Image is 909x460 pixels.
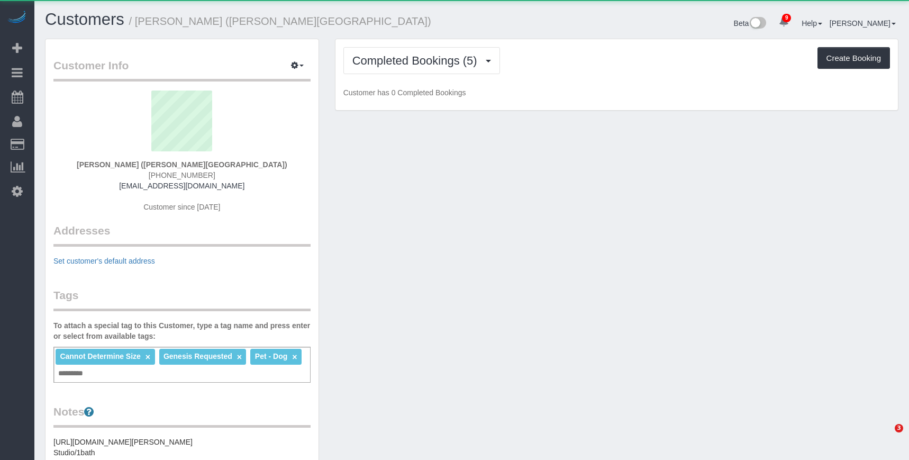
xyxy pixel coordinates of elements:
a: [PERSON_NAME] [830,19,896,28]
span: Customer since [DATE] [143,203,220,211]
img: Automaid Logo [6,11,28,25]
legend: Customer Info [53,58,311,82]
label: To attach a special tag to this Customer, type a tag name and press enter or select from availabl... [53,320,311,341]
iframe: Intercom live chat [873,424,898,449]
a: 9 [774,11,794,34]
button: Create Booking [817,47,890,69]
span: [PHONE_NUMBER] [149,171,215,179]
legend: Notes [53,404,311,428]
a: × [237,353,242,362]
a: Set customer's default address [53,257,155,265]
span: 3 [895,424,903,432]
a: Customers [45,10,124,29]
span: Genesis Requested [163,352,232,360]
a: Beta [734,19,767,28]
span: Completed Bookings (5) [352,54,483,67]
a: × [146,353,150,362]
a: Help [802,19,822,28]
small: / [PERSON_NAME] ([PERSON_NAME][GEOGRAPHIC_DATA]) [129,15,431,27]
img: New interface [749,17,766,31]
button: Completed Bookings (5) [343,47,500,74]
legend: Tags [53,287,311,311]
a: [EMAIL_ADDRESS][DOMAIN_NAME] [119,182,244,190]
a: × [292,353,297,362]
span: 9 [782,14,791,22]
span: Pet - Dog [255,352,287,360]
pre: [URL][DOMAIN_NAME][PERSON_NAME] Studio/1bath [53,437,311,458]
p: Customer has 0 Completed Bookings [343,87,890,98]
strong: [PERSON_NAME] ([PERSON_NAME][GEOGRAPHIC_DATA]) [77,160,287,169]
span: Cannot Determine Size [60,352,140,360]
